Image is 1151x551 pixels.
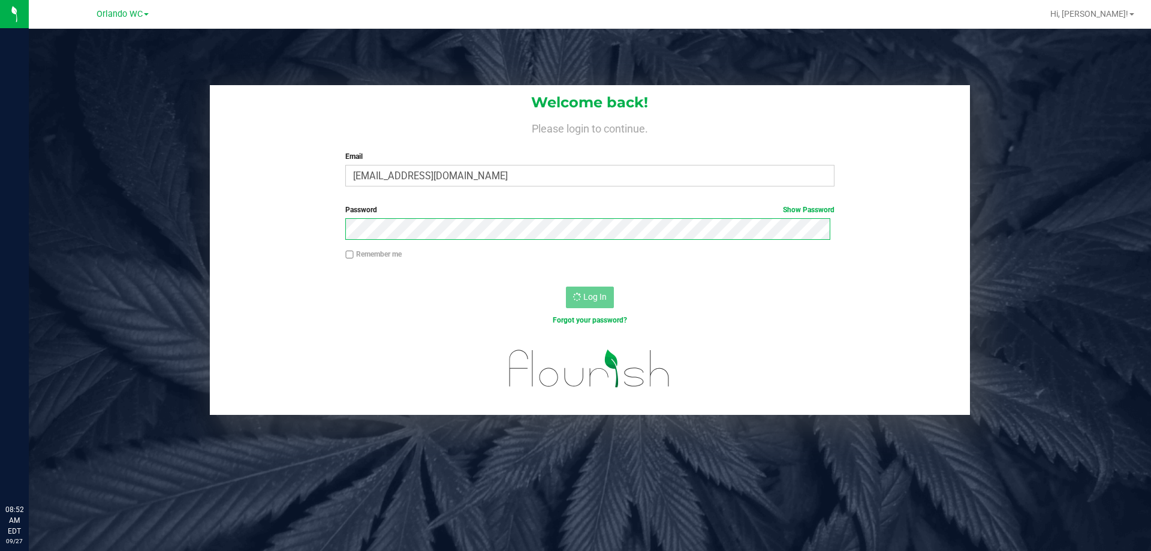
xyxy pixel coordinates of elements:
[97,9,143,19] span: Orlando WC
[5,504,23,537] p: 08:52 AM EDT
[345,151,834,162] label: Email
[553,316,627,324] a: Forgot your password?
[783,206,834,214] a: Show Password
[210,120,970,134] h4: Please login to continue.
[1050,9,1128,19] span: Hi, [PERSON_NAME]!
[345,249,402,260] label: Remember me
[566,287,614,308] button: Log In
[495,338,685,399] img: flourish_logo.svg
[5,537,23,546] p: 09/27
[345,251,354,259] input: Remember me
[345,206,377,214] span: Password
[583,292,607,302] span: Log In
[210,95,970,110] h1: Welcome back!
